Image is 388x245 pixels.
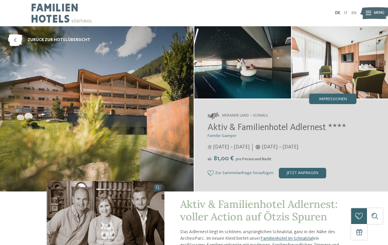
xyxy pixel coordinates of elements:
[28,37,90,43] span: zurück zur Hotelübersicht
[319,97,347,101] span: Impressionen
[352,11,356,15] a: EN
[262,144,298,151] span: [DATE] – [DATE]
[207,157,212,161] span: ab
[215,171,274,175] span: Zur Sammelanfrage hinzufügen
[222,113,268,119] span: Meraner Land – Schnals
[180,197,338,223] span: Aktiv & Familienhotel Adlernest: voller Action auf Ötzis Spuren
[236,157,271,161] span: pro Person und Nacht
[374,11,384,16] span: Menü
[207,123,346,132] span: Aktiv & Familienhotel Adlernest ****
[8,34,90,46] a: zurück zur Hotelübersicht
[213,144,250,151] span: [DATE] – [DATE]
[212,155,235,162] span: 81,00 €
[260,236,313,241] a: Familienhotel im Schnalstal
[255,145,261,149] i: Öffnungszeiten im Winter
[194,26,291,99] img: Das Familienhotel im Meraner Land mit dem gewissen Etwas
[335,11,340,15] a: DE
[207,145,212,149] i: Öffnungszeiten im Sommer
[279,168,326,178] div: jetzt anfragen
[207,134,236,138] span: Familie Gamper
[344,11,348,15] a: IT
